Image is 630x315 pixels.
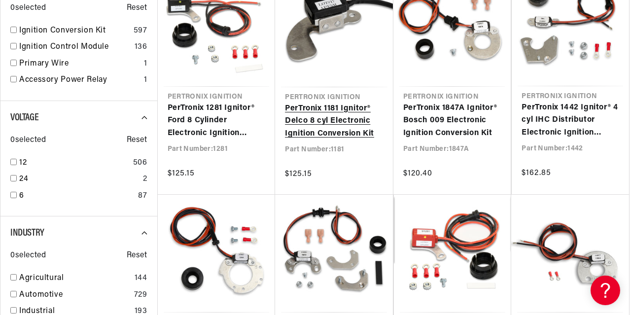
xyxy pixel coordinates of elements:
a: Automotive [19,289,130,302]
a: PerTronix 1847A Ignitor® Bosch 009 Electronic Ignition Conversion Kit [403,102,501,140]
a: 12 [19,157,129,170]
a: 24 [19,173,139,186]
span: 0 selected [10,134,46,147]
div: 597 [134,25,147,37]
a: PerTronix 1181 Ignitor® Delco 8 cyl Electronic Ignition Conversion Kit [285,103,384,140]
span: Reset [127,249,147,262]
a: Agricultural [19,272,131,285]
a: PerTronix 1442 Ignitor® 4 cyl IHC Distributor Electronic Ignition Conversion Kit [522,102,619,140]
div: 506 [133,157,147,170]
span: 0 selected [10,249,46,262]
a: PerTronix 1281 Ignitor® Ford 8 Cylinder Electronic Ignition Conversion Kit [168,102,266,140]
div: 1 [144,74,147,87]
div: 2 [143,173,147,186]
div: 1 [144,58,147,70]
a: Primary Wire [19,58,140,70]
span: Reset [127,134,147,147]
div: 729 [134,289,147,302]
span: Voltage [10,113,38,123]
span: 0 selected [10,2,46,15]
a: Accessory Power Relay [19,74,140,87]
div: 136 [135,41,147,54]
span: Reset [127,2,147,15]
div: 144 [135,272,147,285]
span: Industry [10,228,44,238]
a: Ignition Control Module [19,41,131,54]
a: 6 [19,190,134,203]
a: Ignition Conversion Kit [19,25,130,37]
div: 87 [138,190,147,203]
